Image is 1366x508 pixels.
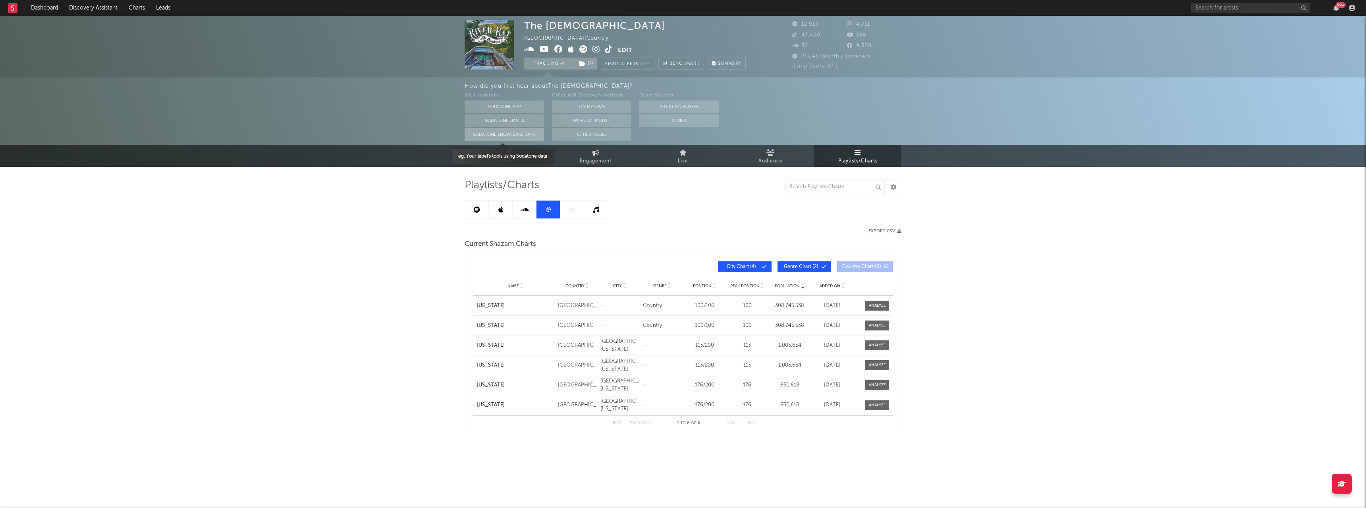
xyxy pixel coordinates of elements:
[669,59,700,69] span: Benchmark
[641,62,650,66] em: Off
[678,156,688,166] span: Live
[524,34,617,43] div: [GEOGRAPHIC_DATA] | Country
[558,381,596,389] div: [GEOGRAPHIC_DATA]
[792,33,820,38] span: 47,400
[718,62,741,66] span: Summary
[524,20,665,31] div: The [DEMOGRAPHIC_DATA]
[837,261,893,272] button: Country Chart(0)
[685,381,724,389] div: 176 / 200
[813,381,851,389] div: [DATE]
[465,128,544,141] button: Sodatone Snowflake Data
[1336,2,1346,8] div: 99 +
[643,302,681,310] div: Country
[610,421,622,425] button: First
[718,261,772,272] button: City Chart(4)
[728,381,766,389] div: 176
[685,302,724,310] div: 100 / 100
[770,302,809,310] div: 308,745,538
[552,145,639,167] a: Engagement
[558,361,596,369] div: [GEOGRAPHIC_DATA]
[813,361,851,369] div: [DATE]
[847,33,866,38] span: 368
[868,229,901,234] button: Export CSV
[726,421,737,425] button: Next
[813,401,851,409] div: [DATE]
[758,156,783,166] span: Audience
[600,377,639,393] div: [GEOGRAPHIC_DATA], [US_STATE]
[639,145,727,167] a: Live
[552,91,631,100] div: Other A&R Discovery Methods
[613,284,622,288] span: City
[728,401,766,409] div: 176
[681,421,685,425] span: to
[465,81,1366,91] div: How did you first hear about The [DEMOGRAPHIC_DATA] ?
[813,342,851,350] div: [DATE]
[1191,3,1310,13] input: Search for artists
[1333,5,1339,11] button: 99+
[630,421,651,425] button: Previous
[658,58,704,70] a: Benchmark
[558,401,596,409] div: [GEOGRAPHIC_DATA]
[775,284,800,288] span: Population
[813,322,851,330] div: [DATE]
[847,43,872,48] span: 9,300
[639,100,719,113] button: Artist on Roster
[465,91,544,100] div: With Sodatone
[770,322,809,330] div: 308,745,538
[465,240,536,249] span: Current Shazam Charts
[693,284,712,288] span: Position
[685,401,724,409] div: 176 / 200
[653,284,667,288] span: Genre
[558,322,596,330] div: [GEOGRAPHIC_DATA]
[552,114,631,127] button: Word Of Mouth
[730,284,760,288] span: Peak Position
[842,265,881,269] span: Country Chart ( 0 )
[813,302,851,310] div: [DATE]
[477,322,554,330] a: [US_STATE]
[792,64,838,69] span: Jump Score: 97.1
[507,284,519,288] span: Name
[770,361,809,369] div: 1,005,654
[600,338,639,353] div: [GEOGRAPHIC_DATA], [US_STATE]
[770,401,809,409] div: 650,618
[770,381,809,389] div: 650,618
[477,361,554,369] a: [US_STATE]
[691,421,696,425] span: of
[778,261,831,272] button: Genre Chart(2)
[600,398,639,413] div: [GEOGRAPHIC_DATA], [US_STATE]
[465,145,552,167] a: Music
[477,342,554,350] a: [US_STATE]
[792,22,819,27] span: 12,910
[643,322,681,330] div: Country
[847,22,870,27] span: 4,711
[685,361,724,369] div: 113 / 200
[552,128,631,141] button: Other Tools
[477,302,554,310] a: [US_STATE]
[708,58,746,70] button: Summary
[558,342,596,350] div: [GEOGRAPHIC_DATA]
[728,302,766,310] div: 100
[565,284,585,288] span: Country
[465,114,544,127] button: Sodatone Emails
[465,181,539,190] span: Playlists/Charts
[477,381,554,389] a: [US_STATE]
[639,114,719,127] button: Other
[838,156,878,166] span: Playlists/Charts
[667,419,710,428] div: 1 6 6
[580,156,612,166] span: Engagement
[792,54,870,59] span: 215,457 Monthly Listeners
[783,265,819,269] span: Genre Chart ( 2 )
[685,342,724,350] div: 113 / 200
[574,58,597,70] button: (1)
[727,145,814,167] a: Audience
[814,145,901,167] a: Playlists/Charts
[477,401,554,409] a: [US_STATE]
[685,322,724,330] div: 100 / 100
[728,322,766,330] div: 100
[792,43,808,48] span: 50
[723,265,760,269] span: City Chart ( 4 )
